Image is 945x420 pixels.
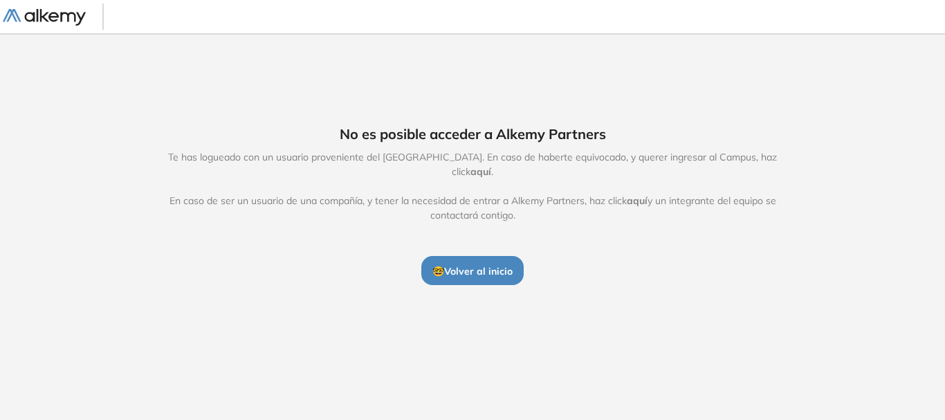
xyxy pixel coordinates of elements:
[432,265,513,277] span: 🤓 Volver al inicio
[470,165,491,178] span: aquí
[154,150,791,223] span: Te has logueado con un usuario proveniente del [GEOGRAPHIC_DATA]. En caso de haberte equivocado, ...
[3,9,86,26] img: Logo
[421,256,524,285] button: 🤓Volver al inicio
[340,124,606,145] span: No es posible acceder a Alkemy Partners
[627,194,648,207] span: aquí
